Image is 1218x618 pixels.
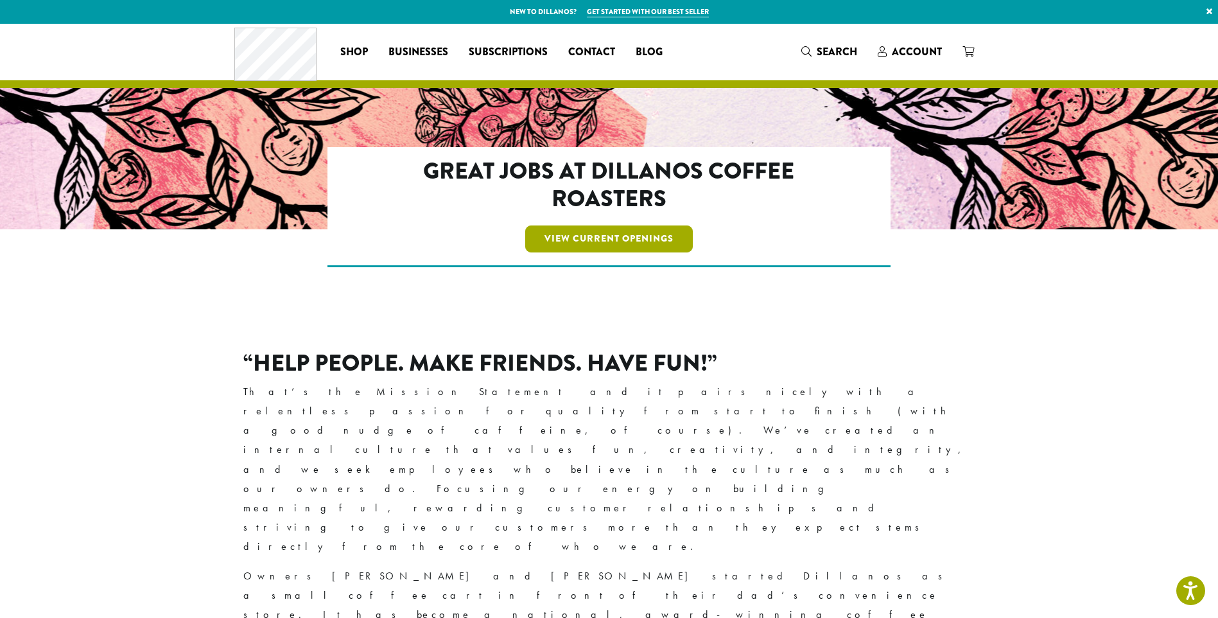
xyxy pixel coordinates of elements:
[243,349,975,377] h2: “Help People. Make Friends. Have Fun!”
[892,44,942,59] span: Account
[568,44,615,60] span: Contact
[330,42,378,62] a: Shop
[383,157,835,213] h2: Great Jobs at Dillanos Coffee Roasters
[817,44,857,59] span: Search
[340,44,368,60] span: Shop
[388,44,448,60] span: Businesses
[636,44,663,60] span: Blog
[525,225,693,252] a: View Current Openings
[469,44,548,60] span: Subscriptions
[791,41,867,62] a: Search
[243,382,975,556] p: That’s the Mission Statement and it pairs nicely with a relentless passion for quality from start...
[587,6,709,17] a: Get started with our best seller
